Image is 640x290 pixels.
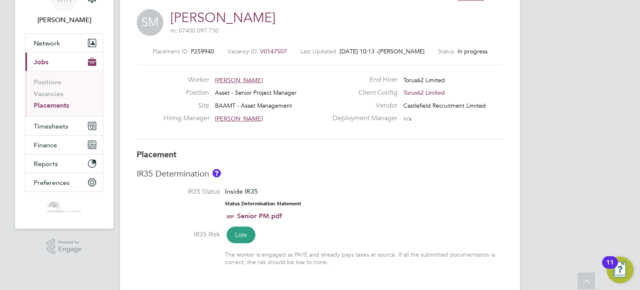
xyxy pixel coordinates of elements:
span: Low [227,227,255,243]
span: Mason Roberts [25,15,103,25]
label: Worker [163,76,209,84]
span: Asset - Senior Project Manager [215,89,297,96]
button: Jobs [25,53,103,71]
span: [PERSON_NAME] [215,76,263,84]
span: [PERSON_NAME] [215,115,263,122]
span: n/a [403,115,412,122]
label: Last Updated [300,48,336,55]
span: Timesheets [34,122,68,130]
label: Placement ID [152,48,187,55]
span: [DATE] 10:13 - [340,48,378,55]
a: Go to home page [25,200,103,214]
label: End Hirer [327,76,397,84]
a: Positions [34,78,61,86]
span: m: 07400 097 730 [170,27,219,34]
div: 11 [606,262,614,273]
span: Network [34,39,60,47]
button: Preferences [25,173,103,192]
a: Placements [34,101,69,109]
h3: IR35 Determination [137,168,503,179]
span: SM [137,9,163,36]
label: Status [438,48,454,55]
span: V0147507 [260,48,287,55]
span: P259940 [191,48,214,55]
a: Senior PM.pdf [237,212,282,220]
button: Reports [25,154,103,173]
label: Vendor [327,101,397,110]
label: Deployment Manager [327,114,397,123]
span: Powered by [58,239,82,246]
div: The worker is engaged as PAYE and already pays taxes at source. If all the submitted documentatio... [225,251,503,266]
strong: Status Determination Statement [225,201,301,207]
button: Open Resource Center, 11 new notifications [607,257,633,283]
a: Vacancies [34,90,63,98]
span: Castlefield Recruitment Limited [403,102,486,109]
span: Finance [34,141,57,149]
span: In progress [457,48,487,55]
button: Network [25,34,103,52]
label: Hiring Manager [163,114,209,123]
span: Torus62 Limited [403,76,445,84]
label: Vacancy ID [227,48,257,55]
span: Torus62 Limited [403,89,445,96]
span: Engage [58,246,82,253]
a: [PERSON_NAME] [170,10,275,26]
label: IR35 Risk [137,230,220,239]
span: Inside IR35 [225,187,258,195]
label: Client Config [327,88,397,97]
button: Finance [25,136,103,154]
label: Position [163,88,209,97]
span: Reports [34,160,58,168]
a: Powered byEngage [47,239,82,255]
span: Preferences [34,179,70,187]
button: About IR35 [212,169,221,177]
label: IR35 Status [137,187,220,196]
label: Site [163,101,209,110]
span: [PERSON_NAME] [378,48,425,55]
b: Placement [137,149,177,159]
span: Jobs [34,58,48,66]
button: Timesheets [25,117,103,135]
span: BAAMT - Asset Management [215,102,292,109]
img: castlefieldrecruitment-logo-retina.png [46,200,82,214]
div: Jobs [25,71,103,116]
